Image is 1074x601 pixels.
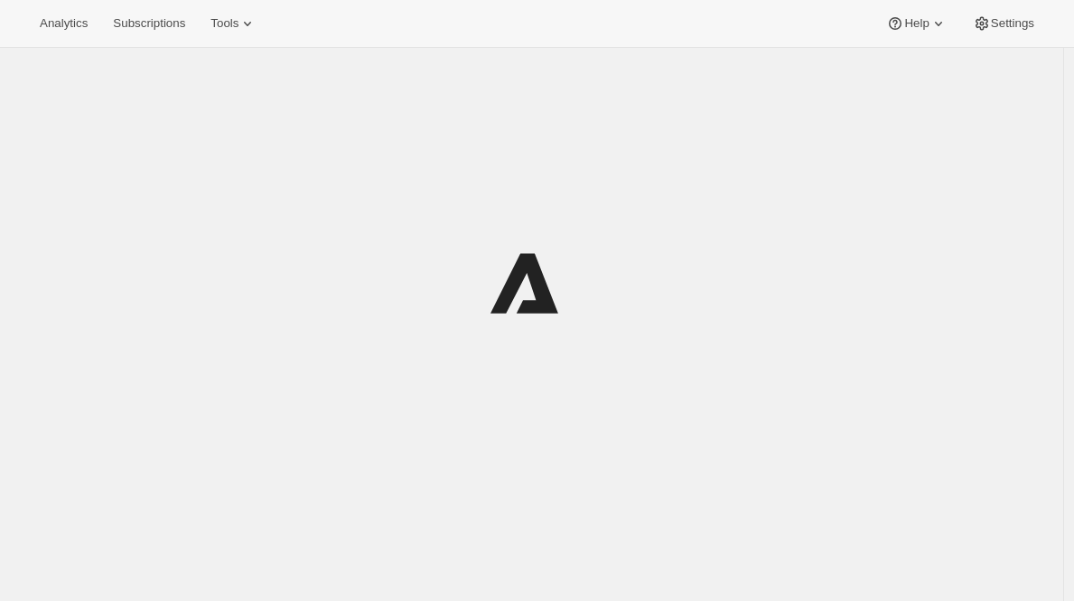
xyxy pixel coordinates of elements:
[875,11,957,36] button: Help
[904,16,929,31] span: Help
[200,11,267,36] button: Tools
[113,16,185,31] span: Subscriptions
[40,16,88,31] span: Analytics
[102,11,196,36] button: Subscriptions
[29,11,98,36] button: Analytics
[210,16,238,31] span: Tools
[962,11,1045,36] button: Settings
[991,16,1034,31] span: Settings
